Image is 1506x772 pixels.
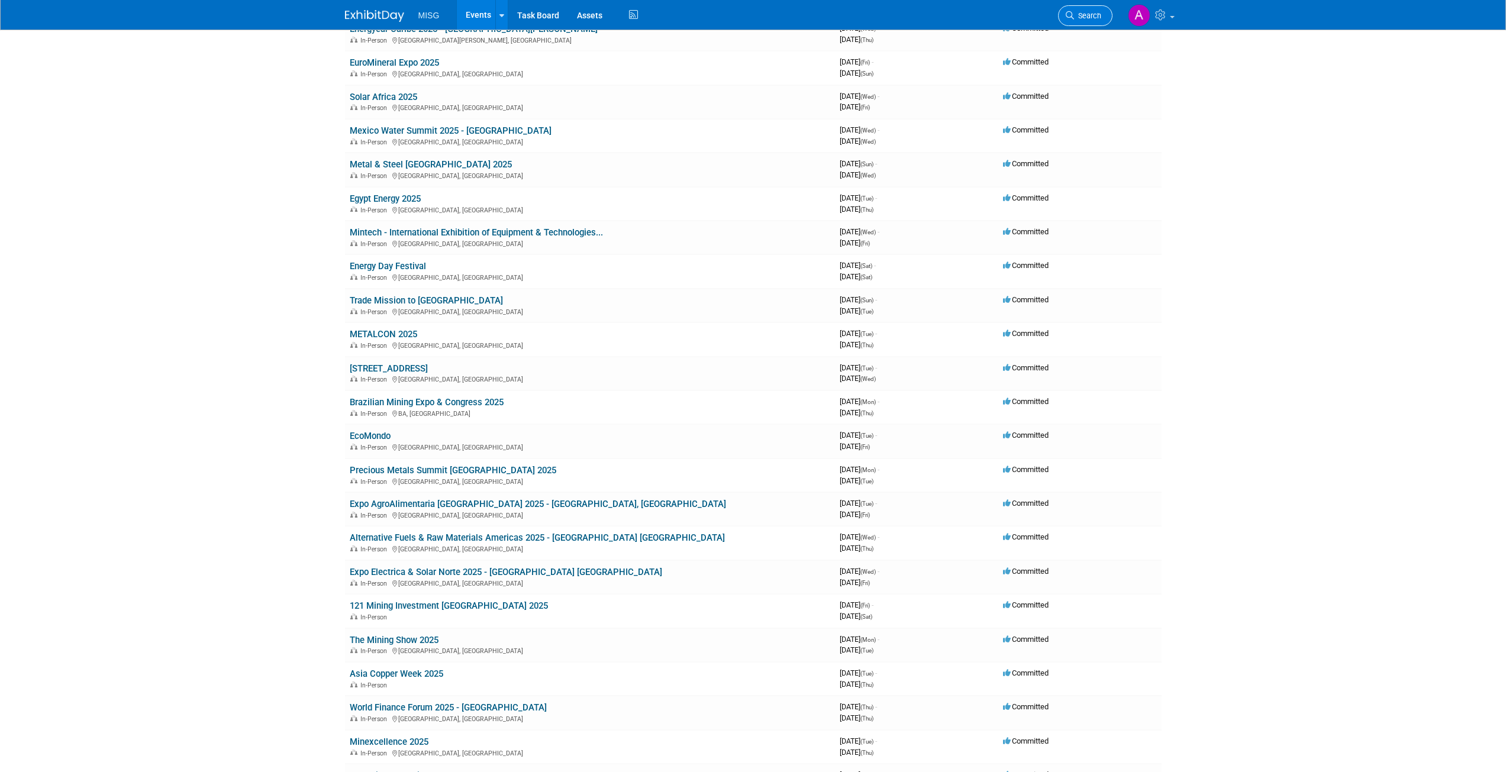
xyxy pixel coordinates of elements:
[840,35,873,44] span: [DATE]
[350,329,417,340] a: METALCON 2025
[350,205,830,214] div: [GEOGRAPHIC_DATA], [GEOGRAPHIC_DATA]
[360,512,391,519] span: In-Person
[350,125,552,136] a: Mexico Water Summit 2025 - [GEOGRAPHIC_DATA]
[1128,4,1150,27] img: Anjerica Cruz
[875,702,877,711] span: -
[860,670,873,677] span: (Tue)
[840,363,877,372] span: [DATE]
[360,206,391,214] span: In-Person
[350,206,357,212] img: In-Person Event
[875,737,877,745] span: -
[350,104,357,110] img: In-Person Event
[840,567,879,576] span: [DATE]
[875,329,877,338] span: -
[840,532,879,541] span: [DATE]
[350,272,830,282] div: [GEOGRAPHIC_DATA], [GEOGRAPHIC_DATA]
[360,274,391,282] span: In-Person
[360,70,391,78] span: In-Person
[878,567,879,576] span: -
[360,376,391,383] span: In-Person
[350,499,726,509] a: Expo AgroAlimentaria [GEOGRAPHIC_DATA] 2025 - [GEOGRAPHIC_DATA], [GEOGRAPHIC_DATA]
[860,229,876,235] span: (Wed)
[860,376,876,382] span: (Wed)
[860,263,872,269] span: (Sat)
[360,138,391,146] span: In-Person
[350,476,830,486] div: [GEOGRAPHIC_DATA], [GEOGRAPHIC_DATA]
[860,568,876,575] span: (Wed)
[350,24,598,34] a: Energyear Caribe 2025 - [GEOGRAPHIC_DATA][PERSON_NAME]
[350,702,547,713] a: World Finance Forum 2025 - [GEOGRAPHIC_DATA]
[840,668,877,677] span: [DATE]
[1003,397,1049,406] span: Committed
[878,92,879,101] span: -
[860,444,870,450] span: (Fri)
[360,444,391,451] span: In-Person
[1003,702,1049,711] span: Committed
[860,161,873,167] span: (Sun)
[1058,5,1112,26] a: Search
[350,580,357,586] img: In-Person Event
[1003,431,1049,440] span: Committed
[350,397,504,408] a: Brazilian Mining Expo & Congress 2025
[860,37,873,43] span: (Thu)
[360,715,391,723] span: In-Person
[860,70,873,77] span: (Sun)
[840,261,876,270] span: [DATE]
[1003,295,1049,304] span: Committed
[860,512,870,518] span: (Fri)
[860,478,873,484] span: (Tue)
[840,578,870,587] span: [DATE]
[860,500,873,507] span: (Tue)
[360,580,391,587] span: In-Person
[840,306,873,315] span: [DATE]
[860,715,873,722] span: (Thu)
[840,205,873,214] span: [DATE]
[860,365,873,372] span: (Tue)
[360,750,391,757] span: In-Person
[350,308,357,314] img: In-Person Event
[350,295,503,306] a: Trade Mission to [GEOGRAPHIC_DATA]
[350,635,438,645] a: The Mining Show 2025
[860,342,873,348] span: (Thu)
[840,227,879,236] span: [DATE]
[350,37,357,43] img: In-Person Event
[350,713,830,723] div: [GEOGRAPHIC_DATA], [GEOGRAPHIC_DATA]
[350,170,830,180] div: [GEOGRAPHIC_DATA], [GEOGRAPHIC_DATA]
[1003,465,1049,474] span: Committed
[350,532,725,543] a: Alternative Fuels & Raw Materials Americas 2025 - [GEOGRAPHIC_DATA] [GEOGRAPHIC_DATA]
[350,138,357,144] img: In-Person Event
[350,544,830,553] div: [GEOGRAPHIC_DATA], [GEOGRAPHIC_DATA]
[878,397,879,406] span: -
[875,193,877,202] span: -
[1003,159,1049,168] span: Committed
[875,431,877,440] span: -
[840,340,873,349] span: [DATE]
[875,295,877,304] span: -
[350,57,439,68] a: EuroMineral Expo 2025
[418,11,440,20] span: MISG
[840,57,873,66] span: [DATE]
[840,102,870,111] span: [DATE]
[860,206,873,213] span: (Thu)
[860,172,876,179] span: (Wed)
[860,467,876,473] span: (Mon)
[360,104,391,112] span: In-Person
[840,431,877,440] span: [DATE]
[1003,125,1049,134] span: Committed
[350,92,417,102] a: Solar Africa 2025
[350,376,357,382] img: In-Person Event
[840,170,876,179] span: [DATE]
[350,374,830,383] div: [GEOGRAPHIC_DATA], [GEOGRAPHIC_DATA]
[840,600,873,609] span: [DATE]
[350,172,357,178] img: In-Person Event
[840,680,873,689] span: [DATE]
[860,738,873,745] span: (Tue)
[860,602,870,609] span: (Fri)
[350,510,830,519] div: [GEOGRAPHIC_DATA], [GEOGRAPHIC_DATA]
[878,24,879,33] span: -
[860,308,873,315] span: (Tue)
[840,193,877,202] span: [DATE]
[840,645,873,654] span: [DATE]
[840,69,873,77] span: [DATE]
[878,635,879,644] span: -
